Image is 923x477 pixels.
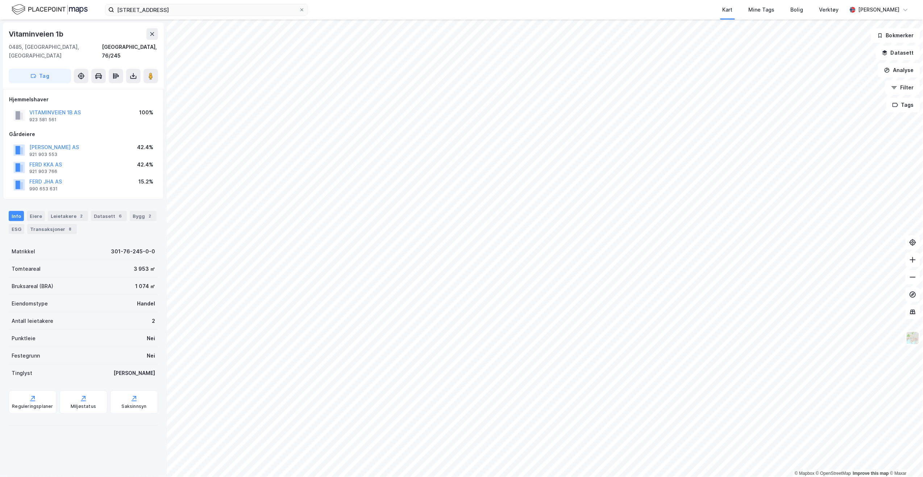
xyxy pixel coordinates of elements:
[137,299,155,308] div: Handel
[135,282,155,291] div: 1 074 ㎡
[29,169,57,174] div: 921 903 766
[9,28,65,40] div: Vitaminveien 1b
[887,442,923,477] div: Kontrollprogram for chat
[876,46,920,60] button: Datasett
[27,211,45,221] div: Eiere
[113,369,155,377] div: [PERSON_NAME]
[816,471,851,476] a: OpenStreetMap
[139,108,153,117] div: 100%
[12,369,32,377] div: Tinglyst
[147,334,155,343] div: Nei
[12,247,35,256] div: Matrikkel
[853,471,889,476] a: Improve this map
[9,43,102,60] div: 0485, [GEOGRAPHIC_DATA], [GEOGRAPHIC_DATA]
[102,43,158,60] div: [GEOGRAPHIC_DATA], 76/245
[114,4,299,15] input: Søk på adresse, matrikkel, gårdeiere, leietakere eller personer
[819,5,839,14] div: Verktøy
[130,211,157,221] div: Bygg
[152,317,155,325] div: 2
[886,98,920,112] button: Tags
[137,143,153,152] div: 42.4%
[12,299,48,308] div: Eiendomstype
[111,247,155,256] div: 301-76-245-0-0
[137,160,153,169] div: 42.4%
[723,5,733,14] div: Kart
[27,224,77,234] div: Transaksjoner
[117,212,124,220] div: 6
[12,317,53,325] div: Antall leietakere
[134,265,155,273] div: 3 953 ㎡
[122,404,147,409] div: Saksinnsyn
[12,334,36,343] div: Punktleie
[12,3,88,16] img: logo.f888ab2527a4732fd821a326f86c7f29.svg
[138,177,153,186] div: 15.2%
[91,211,127,221] div: Datasett
[858,5,900,14] div: [PERSON_NAME]
[29,186,58,192] div: 990 653 631
[29,117,57,123] div: 923 581 561
[12,282,53,291] div: Bruksareal (BRA)
[67,225,74,233] div: 8
[749,5,775,14] div: Mine Tags
[71,404,96,409] div: Miljøstatus
[906,331,920,345] img: Z
[146,212,154,220] div: 2
[29,152,57,157] div: 921 903 553
[885,80,920,95] button: Filter
[887,442,923,477] iframe: Chat Widget
[147,351,155,360] div: Nei
[78,212,85,220] div: 2
[871,28,920,43] button: Bokmerker
[795,471,815,476] a: Mapbox
[12,265,41,273] div: Tomteareal
[9,95,158,104] div: Hjemmelshaver
[9,211,24,221] div: Info
[12,351,40,360] div: Festegrunn
[9,130,158,139] div: Gårdeiere
[12,404,53,409] div: Reguleringsplaner
[9,224,24,234] div: ESG
[878,63,920,77] button: Analyse
[791,5,803,14] div: Bolig
[9,69,71,83] button: Tag
[48,211,88,221] div: Leietakere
